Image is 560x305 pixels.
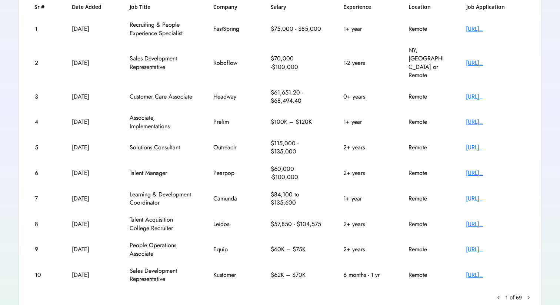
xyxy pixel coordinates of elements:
h6: Sr # [34,3,51,11]
div: [DATE] [72,220,109,228]
div: [URL].. [466,169,525,177]
div: Sales Development Representative [130,54,193,71]
div: [URL].. [466,25,525,33]
div: 4 [35,118,51,126]
div: 1 of 69 [505,294,522,301]
div: 2+ years [343,143,388,152]
div: Customer Care Associate [130,93,193,101]
h6: Company [213,3,250,11]
div: $70,000 -$100,000 [271,54,323,71]
div: $62K – $70K [271,271,323,279]
div: Associate, Implementations [130,114,193,130]
div: 6 months - 1 yr [343,271,388,279]
div: [URL].. [466,59,525,67]
div: Remote [409,25,446,33]
div: [DATE] [72,245,109,253]
div: 1+ year [343,195,388,203]
div: $60,000 -$100,000 [271,165,323,182]
h6: Location [409,3,446,11]
div: [URL].. [466,93,525,101]
div: $61,651.20 - $68,494.40 [271,89,323,105]
div: Leidos [213,220,250,228]
div: Remote [409,93,446,101]
div: 2+ years [343,245,388,253]
div: 2+ years [343,169,388,177]
div: 1+ year [343,118,388,126]
div: [DATE] [72,169,109,177]
div: [DATE] [72,195,109,203]
div: Pearpop [213,169,250,177]
div: Prelim [213,118,250,126]
div: 5 [35,143,51,152]
div: 2 [35,59,51,67]
button: keyboard_arrow_left [495,294,502,301]
div: Headway [213,93,250,101]
div: Learning & Development Coordinator [130,190,193,207]
div: Roboflow [213,59,250,67]
h6: Salary [271,3,323,11]
div: Talent Manager [130,169,193,177]
div: NY, [GEOGRAPHIC_DATA] or Remote [409,46,446,80]
h6: Job Application [466,3,526,11]
div: 10 [35,271,51,279]
div: Kustomer [213,271,250,279]
div: 7 [35,195,51,203]
div: $100K – $120K [271,118,323,126]
div: [URL].. [466,195,525,203]
div: Remote [409,169,446,177]
div: People Operations Associate [130,241,193,258]
div: [URL].. [466,271,525,279]
div: 0+ years [343,93,388,101]
div: [URL].. [466,118,525,126]
div: Remote [409,118,446,126]
div: 1+ year [343,25,388,33]
button: chevron_right [525,294,532,301]
h6: Experience [343,3,388,11]
div: [DATE] [72,59,109,67]
div: $57,850 - $104,575 [271,220,323,228]
div: FastSpring [213,25,250,33]
div: Remote [409,220,446,228]
div: Remote [409,195,446,203]
div: 6 [35,169,51,177]
div: [DATE] [72,271,109,279]
div: $84,100 to $135,600 [271,190,323,207]
div: [URL].. [466,143,525,152]
div: Sales Development Representative [130,267,193,284]
div: [URL].. [466,220,525,228]
div: [DATE] [72,25,109,33]
h6: Date Added [72,3,109,11]
div: $60K – $75K [271,245,323,253]
div: Recruiting & People Experience Specialist [130,21,193,37]
div: Remote [409,245,446,253]
div: [DATE] [72,143,109,152]
div: Outreach [213,143,250,152]
div: Remote [409,143,446,152]
div: 2+ years [343,220,388,228]
div: Equip [213,245,250,253]
div: [URL].. [466,245,525,253]
div: Talent Acquisition College Recruiter [130,216,193,232]
div: 1 [35,25,51,33]
div: Solutions Consultant [130,143,193,152]
div: $115,000 - $135,000 [271,139,323,156]
div: Camunda [213,195,250,203]
h6: Job Title [130,3,150,11]
div: $75,000 - $85,000 [271,25,323,33]
div: 1-2 years [343,59,388,67]
div: 8 [35,220,51,228]
div: 9 [35,245,51,253]
div: [DATE] [72,118,109,126]
div: 3 [35,93,51,101]
div: [DATE] [72,93,109,101]
div: Remote [409,271,446,279]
